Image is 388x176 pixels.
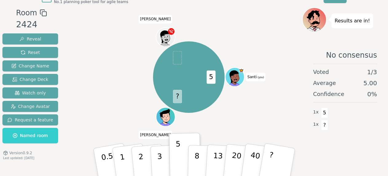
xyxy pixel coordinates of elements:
span: 1 x [313,121,319,128]
button: Change Deck [2,74,58,85]
span: Voted [313,68,329,76]
span: ? [173,90,182,103]
span: Last updated: [DATE] [3,156,34,160]
span: 5.00 [363,79,377,87]
span: No consensus [326,50,377,60]
span: ? [321,120,328,130]
button: Change Avatar [2,101,58,112]
button: Named room [2,128,58,143]
span: 5 [207,71,216,84]
span: 1 x [313,109,319,116]
span: Named room [13,132,48,139]
button: Reset [2,47,58,58]
div: 2424 [16,18,47,31]
span: Click to change your name [246,73,265,81]
p: 5 [175,140,181,173]
button: Watch only [2,87,58,98]
span: Average [313,79,336,87]
span: (you) [257,76,264,79]
span: Confidence [313,90,344,98]
span: Change Avatar [11,103,50,109]
span: Watch only [15,90,46,96]
span: Click to change your name [139,15,172,24]
button: Change Name [2,60,58,71]
span: 0 % [367,90,377,98]
span: Reset [21,49,40,55]
span: Room [16,7,37,18]
button: Reveal [2,33,58,44]
span: Version 0.9.2 [9,151,32,155]
span: Reveal [19,36,41,42]
span: Change Name [11,63,49,69]
p: Results are in! [335,17,370,25]
span: Santi is the host [239,68,244,73]
span: 5 [321,108,328,118]
span: 1 / 3 [367,68,377,76]
button: Request a feature [2,114,58,125]
span: Request a feature [7,117,53,123]
button: Click to change your avatar [226,68,244,86]
span: Change Deck [12,76,48,82]
button: Version0.9.2 [3,151,32,155]
span: Click to change your name [139,131,172,139]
